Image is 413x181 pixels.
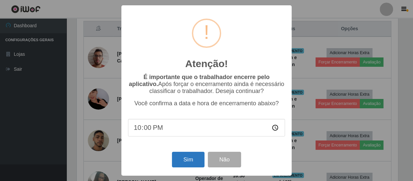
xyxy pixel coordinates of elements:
h2: Atenção! [185,58,228,70]
p: Após forçar o encerramento ainda é necessário classificar o trabalhador. Deseja continuar? [128,74,285,95]
button: Sim [172,152,204,167]
p: Você confirma a data e hora de encerramento abaixo? [128,100,285,107]
button: Não [208,152,241,167]
b: É importante que o trabalhador encerre pelo aplicativo. [129,74,269,87]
